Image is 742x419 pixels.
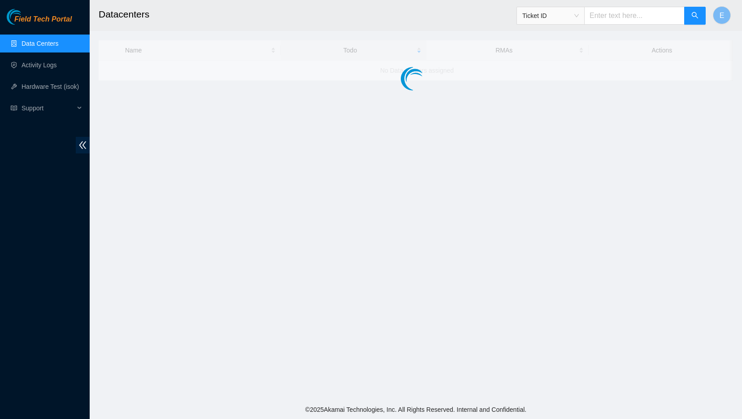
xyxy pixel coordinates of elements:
span: double-left [76,137,90,153]
a: Activity Logs [22,61,57,69]
footer: © 2025 Akamai Technologies, Inc. All Rights Reserved. Internal and Confidential. [90,400,742,419]
a: Data Centers [22,40,58,47]
input: Enter text here... [584,7,685,25]
span: read [11,105,17,111]
button: search [684,7,706,25]
button: E [713,6,731,24]
span: E [720,10,725,21]
span: Ticket ID [522,9,579,22]
span: Field Tech Portal [14,15,72,24]
a: Akamai TechnologiesField Tech Portal [7,16,72,28]
span: search [691,12,699,20]
a: Hardware Test (isok) [22,83,79,90]
span: Support [22,99,74,117]
img: Akamai Technologies [7,9,45,25]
